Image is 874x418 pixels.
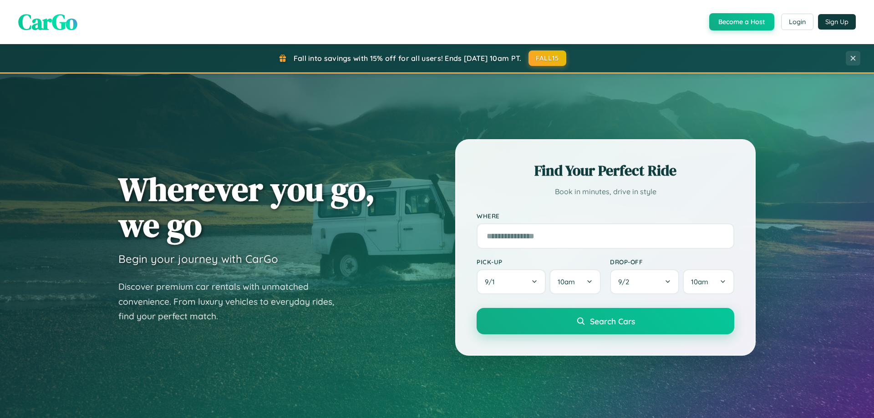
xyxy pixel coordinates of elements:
[528,50,567,66] button: FALL15
[683,269,734,294] button: 10am
[610,258,734,266] label: Drop-off
[590,316,635,326] span: Search Cars
[818,14,856,30] button: Sign Up
[118,171,375,243] h1: Wherever you go, we go
[118,279,346,324] p: Discover premium car rentals with unmatched convenience. From luxury vehicles to everyday rides, ...
[618,277,634,286] span: 9 / 2
[118,252,278,266] h3: Begin your journey with CarGo
[477,269,546,294] button: 9/1
[691,277,708,286] span: 10am
[709,13,774,30] button: Become a Host
[477,185,734,198] p: Book in minutes, drive in style
[485,277,499,286] span: 9 / 1
[549,269,601,294] button: 10am
[477,212,734,220] label: Where
[610,269,679,294] button: 9/2
[781,14,813,30] button: Login
[18,7,77,37] span: CarGo
[477,161,734,181] h2: Find Your Perfect Ride
[477,308,734,334] button: Search Cars
[294,54,522,63] span: Fall into savings with 15% off for all users! Ends [DATE] 10am PT.
[558,277,575,286] span: 10am
[477,258,601,266] label: Pick-up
